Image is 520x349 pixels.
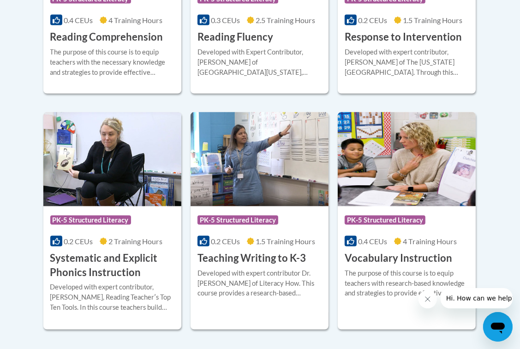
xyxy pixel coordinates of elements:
iframe: Button to launch messaging window [483,312,513,342]
iframe: Message from company [441,288,513,308]
div: Developed with Expert Contributor, [PERSON_NAME] of [GEOGRAPHIC_DATA][US_STATE], [GEOGRAPHIC_DATA... [197,47,322,78]
h3: Response to Intervention [345,30,462,44]
a: Course LogoPK-5 Structured Literacy0.2 CEUs2 Training Hours Systematic and Explicit Phonics Instr... [43,112,181,329]
span: 0.2 CEUs [358,16,387,24]
div: The purpose of this course is to equip teachers with research-based knowledge and strategies to p... [345,268,469,299]
span: Hi. How can we help? [6,6,75,14]
h3: Reading Fluency [197,30,273,44]
a: Course LogoPK-5 Structured Literacy0.4 CEUs4 Training Hours Vocabulary InstructionThe purpose of ... [338,112,476,329]
span: 0.4 CEUs [64,16,93,24]
img: Course Logo [338,112,476,206]
h3: Systematic and Explicit Phonics Instruction [50,251,174,280]
span: PK-5 Structured Literacy [197,216,278,225]
span: PK-5 Structured Literacy [50,216,131,225]
h3: Teaching Writing to K-3 [197,251,306,265]
span: 1.5 Training Hours [256,237,315,246]
span: 0.4 CEUs [358,237,387,246]
span: PK-5 Structured Literacy [345,216,425,225]
span: 4 Training Hours [403,237,457,246]
span: 4 Training Hours [108,16,162,24]
h3: Reading Comprehension [50,30,163,44]
img: Course Logo [43,112,181,206]
span: 2 Training Hours [108,237,162,246]
a: Course LogoPK-5 Structured Literacy0.2 CEUs1.5 Training Hours Teaching Writing to K-3Developed wi... [191,112,329,329]
iframe: Close message [418,290,437,308]
div: Developed with expert contributor Dr. [PERSON_NAME] of Literacy How. This course provides a resea... [197,268,322,299]
span: 1.5 Training Hours [403,16,462,24]
div: The purpose of this course is to equip teachers with the necessary knowledge and strategies to pr... [50,47,174,78]
span: 0.2 CEUs [211,237,240,246]
h3: Vocabulary Instruction [345,251,452,265]
span: 0.2 CEUs [64,237,93,246]
span: 2.5 Training Hours [256,16,315,24]
img: Course Logo [191,112,329,206]
div: Developed with expert contributor, [PERSON_NAME] of The [US_STATE][GEOGRAPHIC_DATA]. Through this... [345,47,469,78]
div: Developed with expert contributor, [PERSON_NAME], Reading Teacherʹs Top Ten Tools. In this course... [50,283,174,313]
span: 0.3 CEUs [211,16,240,24]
